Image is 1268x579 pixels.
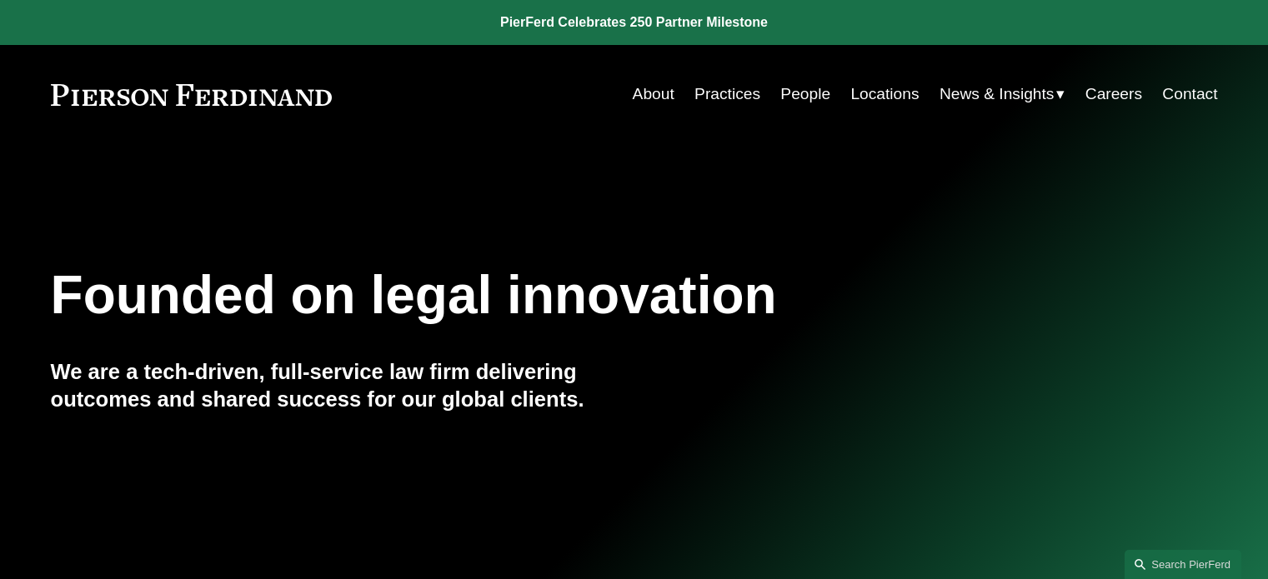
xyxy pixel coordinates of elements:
h4: We are a tech-driven, full-service law firm delivering outcomes and shared success for our global... [51,358,634,412]
a: Practices [694,78,760,110]
a: People [780,78,830,110]
h1: Founded on legal innovation [51,265,1024,326]
a: Contact [1162,78,1217,110]
span: News & Insights [940,80,1055,109]
a: Search this site [1125,550,1241,579]
a: Careers [1085,78,1142,110]
a: Locations [850,78,919,110]
a: About [633,78,674,110]
a: folder dropdown [940,78,1065,110]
